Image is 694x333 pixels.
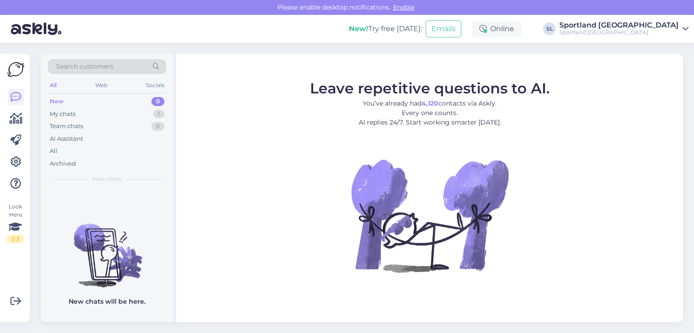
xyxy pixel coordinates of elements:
img: Askly Logo [7,61,24,78]
span: New chats [93,175,122,183]
div: 0 [151,122,164,131]
span: Leave repetitive questions to AI. [310,79,550,97]
div: Look Here [7,203,23,243]
a: Sportland [GEOGRAPHIC_DATA]Sportland [GEOGRAPHIC_DATA] [559,22,689,36]
div: Team chats [50,122,83,131]
div: Sportland [GEOGRAPHIC_DATA] [559,29,679,36]
div: New [50,97,64,106]
span: Search customers [56,62,113,71]
img: No Chat active [348,134,511,296]
div: Archived [50,159,76,168]
p: New chats will be here. [69,297,145,306]
p: You’ve already had contacts via Askly. Every one counts. AI replies 24/7. Start working smarter [... [310,98,550,127]
div: 0 [151,97,164,106]
span: Enable [390,3,417,11]
b: 4,120 [422,99,438,107]
div: Sportland [GEOGRAPHIC_DATA] [559,22,679,29]
div: 1 [153,110,164,119]
button: Emails [426,20,461,37]
div: Web [94,79,109,91]
div: My chats [50,110,75,119]
img: No chats [41,208,173,289]
div: Socials [144,79,166,91]
div: Online [472,21,521,37]
div: AI Assistant [50,134,83,143]
div: SL [543,23,556,35]
div: 1 / 3 [7,235,23,243]
div: All [50,147,57,156]
b: New! [349,24,368,33]
div: Try free [DATE]: [349,23,422,34]
div: All [48,79,58,91]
